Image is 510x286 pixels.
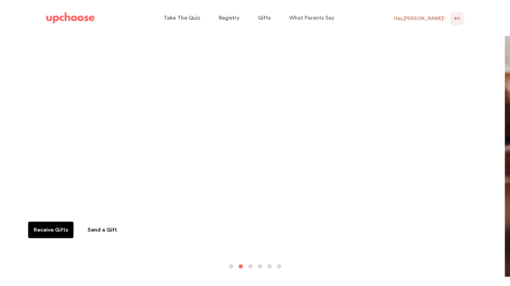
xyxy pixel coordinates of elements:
p: Receive Gifts [34,226,68,234]
a: Receive Gifts [28,222,73,238]
a: What Parents Say [289,11,336,25]
h2: Want to fund it with gifts? [28,182,201,198]
div: Hey, [PERSON_NAME] ! [394,15,445,22]
a: UpChoose [46,11,94,25]
span: Registry [219,15,239,21]
img: UpChoose [46,12,94,23]
span: Send a Gift [88,227,117,233]
a: Registry [219,11,241,25]
span: What Parents Say [289,15,334,21]
a: Gifts [258,11,273,25]
a: Send a Gift [80,222,125,238]
p: Receive months of sustainable baby clothing as gifts. [28,202,497,213]
a: Take The Quiz [163,11,202,25]
span: Take The Quiz [163,15,200,21]
span: EO [454,14,460,23]
span: Gifts [258,15,271,21]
